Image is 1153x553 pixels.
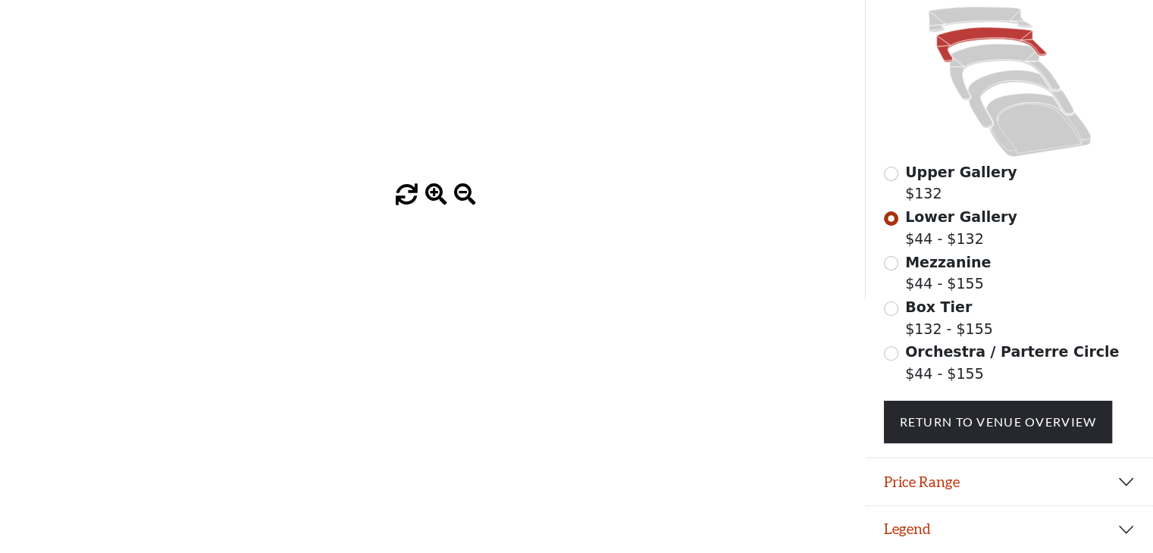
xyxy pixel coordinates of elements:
button: zoom out [454,184,476,206]
label: $44 - $155 [905,341,1119,384]
span: Box Tier [905,298,972,315]
path: Lower Gallery - Seats Available: 115 [936,27,1046,62]
label: $132 [905,161,1017,205]
a: Return To Venue Overview [884,401,1113,443]
span: Upper Gallery [905,164,1017,180]
button: zoom in [425,184,447,206]
label: $44 - $132 [905,206,1017,249]
path: Orchestra / Parterre Circle - Seats Available: 28 [985,93,1091,157]
button: Price Range [866,458,1153,505]
label: $132 - $155 [905,296,993,339]
span: Lower Gallery [905,208,1017,225]
span: Orchestra / Parterre Circle [905,343,1119,360]
path: Mezzanine - Seats Available: 40 [949,44,1060,100]
path: Upper Gallery - Seats Available: 152 [928,8,1032,33]
button: Legend [866,506,1153,553]
label: $44 - $155 [905,252,991,295]
path: Box Tier - Seats Available: 17 [967,70,1073,128]
button: reset zoom [396,184,418,206]
span: Mezzanine [905,254,991,270]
